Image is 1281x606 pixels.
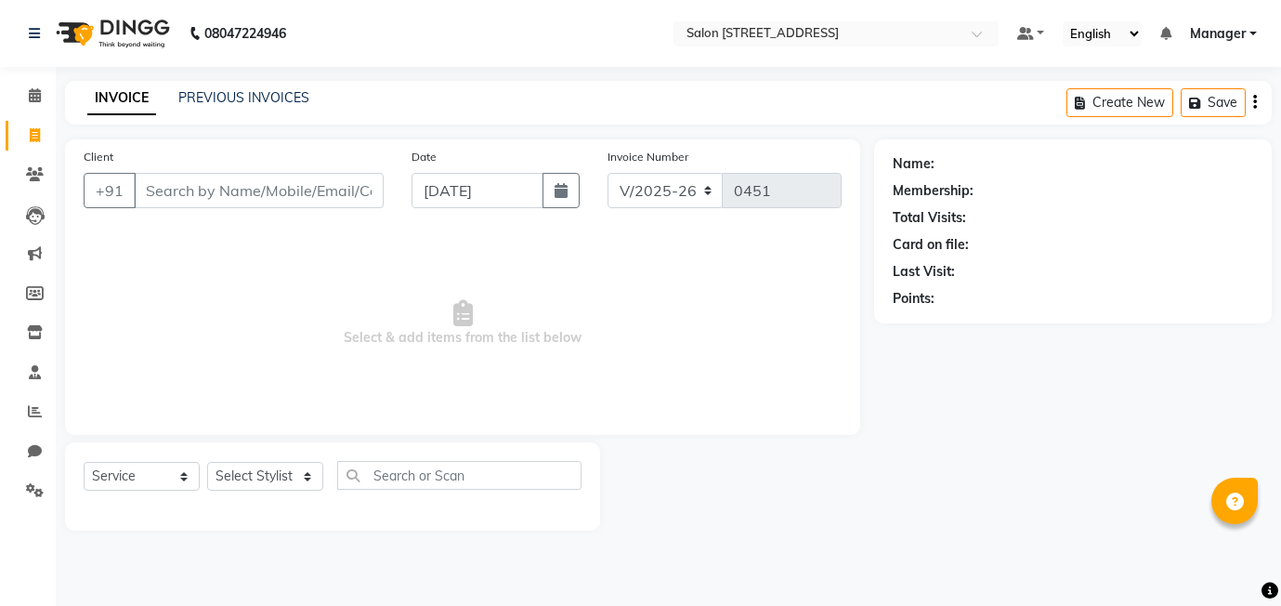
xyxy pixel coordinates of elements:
input: Search by Name/Mobile/Email/Code [134,173,384,208]
div: Points: [893,289,935,309]
label: Invoice Number [608,149,688,165]
div: Name: [893,154,935,174]
a: PREVIOUS INVOICES [178,89,309,106]
b: 08047224946 [204,7,286,59]
div: Total Visits: [893,208,966,228]
iframe: chat widget [1203,532,1262,587]
span: Manager [1190,24,1246,44]
div: Card on file: [893,235,969,255]
span: Select & add items from the list below [84,231,842,416]
div: Membership: [893,181,974,201]
button: Create New [1066,88,1173,117]
input: Search or Scan [337,461,582,490]
button: +91 [84,173,136,208]
img: logo [47,7,175,59]
label: Date [412,149,437,165]
button: Save [1181,88,1246,117]
label: Client [84,149,113,165]
div: Last Visit: [893,262,955,282]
